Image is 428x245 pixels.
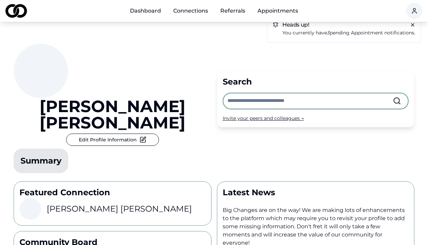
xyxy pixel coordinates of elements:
[223,115,409,122] div: Invite your peers and colleagues →
[282,29,415,37] a: You currently have3pending appointment notifications.
[20,155,61,166] div: Summary
[66,134,159,146] button: Edit Profile Information
[124,4,166,18] a: Dashboard
[215,4,251,18] a: Referrals
[5,4,27,18] img: logo
[19,187,206,198] p: Featured Connection
[47,203,192,214] h3: [PERSON_NAME] [PERSON_NAME]
[327,30,330,36] em: 3
[124,4,304,18] nav: Main
[282,30,415,36] span: You currently have pending notifications.
[168,4,213,18] a: Connections
[223,187,409,198] p: Latest News
[223,76,409,87] div: Search
[273,22,415,28] h5: Heads up!
[14,98,211,131] a: [PERSON_NAME] [PERSON_NAME]
[252,4,304,18] a: Appointments
[351,30,383,36] span: appointment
